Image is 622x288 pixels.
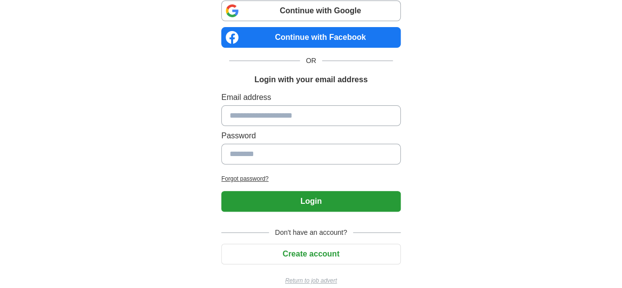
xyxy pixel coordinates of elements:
[254,74,367,86] h1: Login with your email address
[221,276,401,285] a: Return to job advert
[221,0,401,21] a: Continue with Google
[221,250,401,258] a: Create account
[269,227,353,238] span: Don't have an account?
[300,56,322,66] span: OR
[221,92,401,103] label: Email address
[221,244,401,264] button: Create account
[221,191,401,212] button: Login
[221,130,401,142] label: Password
[221,174,401,183] a: Forgot password?
[221,27,401,48] a: Continue with Facebook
